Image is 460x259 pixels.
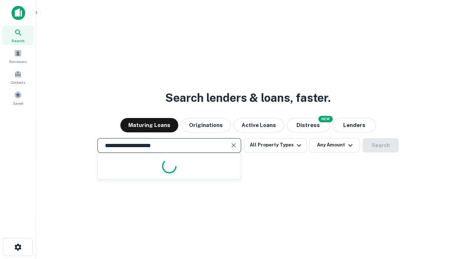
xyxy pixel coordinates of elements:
button: Clear [229,140,239,150]
a: Search [2,26,34,45]
button: Maturing Loans [120,118,178,132]
a: Borrowers [2,46,34,66]
span: Saved [13,100,23,106]
span: Search [11,38,24,44]
button: Search distressed loans with lien and other non-mortgage details. [287,118,330,132]
a: Contacts [2,67,34,87]
img: capitalize-icon.png [11,6,25,20]
span: Borrowers [9,59,27,64]
button: All Property Types [244,138,307,153]
span: Contacts [11,79,25,85]
button: Any Amount [309,138,360,153]
iframe: Chat Widget [424,201,460,236]
div: NEW [318,116,333,122]
button: Lenders [333,118,376,132]
a: Saved [2,88,34,108]
button: Originations [181,118,231,132]
button: Active Loans [234,118,284,132]
h3: Search lenders & loans, faster. [165,89,331,106]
